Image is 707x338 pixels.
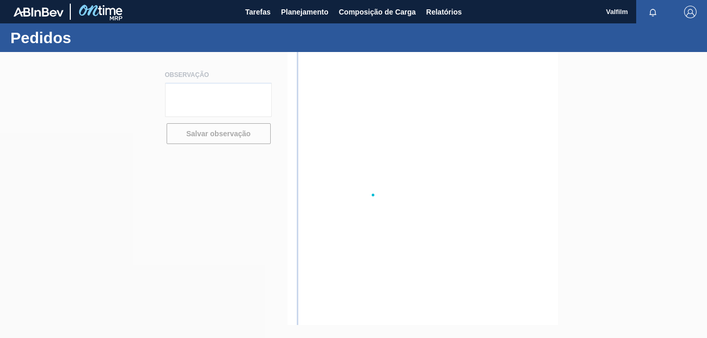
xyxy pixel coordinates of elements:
span: Composição de Carga [339,6,416,18]
button: Notificações [636,5,670,19]
h1: Pedidos [10,32,195,44]
img: TNhmsLtSVTkK8tSr43FrP2fwEKptu5GPRR3wAAAABJRU5ErkJggg== [14,7,64,17]
span: Planejamento [281,6,329,18]
img: Logout [684,6,697,18]
span: Relatórios [426,6,462,18]
span: Tarefas [245,6,271,18]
